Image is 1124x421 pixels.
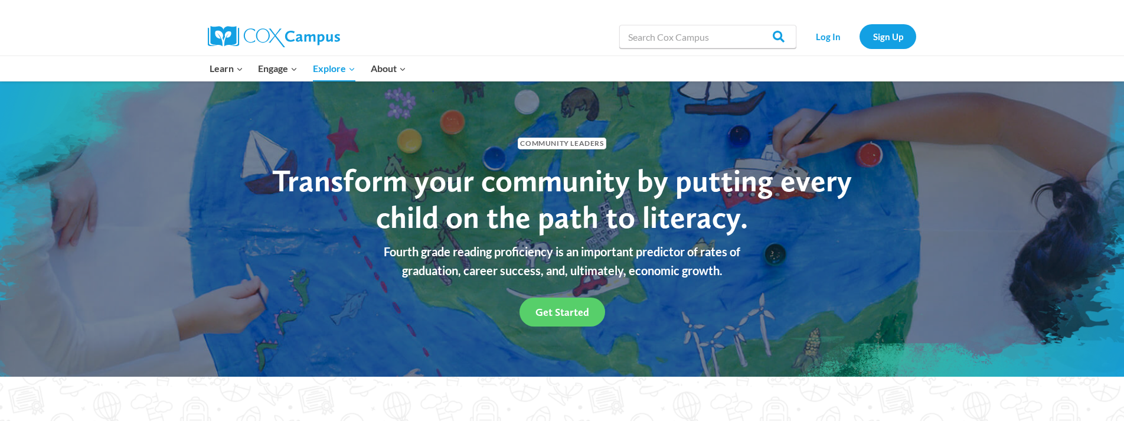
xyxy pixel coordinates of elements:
nav: Secondary Navigation [802,24,916,48]
nav: Primary Navigation [202,56,413,81]
span: Transform your community by putting every child on the path to literacy. [272,162,852,236]
span: Community Leaders [518,138,607,149]
input: Search Cox Campus [619,25,796,48]
a: Sign Up [860,24,916,48]
span: Explore [313,61,355,76]
span: Get Started [535,306,589,318]
span: Engage [258,61,298,76]
span: Learn [210,61,243,76]
p: Fourth grade reading proficiency is an important predictor of rates of graduation, career success... [257,242,867,280]
a: Get Started [519,298,605,327]
img: Cox Campus [208,26,340,47]
span: About [371,61,406,76]
a: Log In [802,24,854,48]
